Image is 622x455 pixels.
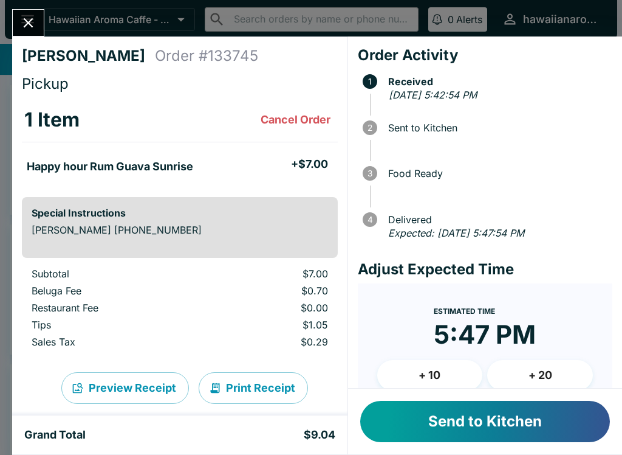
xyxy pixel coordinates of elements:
[434,307,495,316] span: Estimated Time
[22,268,338,353] table: orders table
[32,224,328,236] p: [PERSON_NAME] [PHONE_NUMBER]
[389,89,477,101] em: [DATE] 5:42:54 PM
[218,285,328,297] p: $0.70
[367,168,372,178] text: 3
[291,157,328,172] h5: + $7.00
[377,360,483,391] button: + 10
[13,10,44,36] button: Close
[368,77,372,86] text: 1
[360,401,610,442] button: Send to Kitchen
[382,214,612,225] span: Delivered
[256,108,335,132] button: Cancel Order
[27,159,193,174] h5: Happy hour Rum Guava Sunrise
[32,207,328,219] h6: Special Instructions
[24,428,86,442] h5: Grand Total
[32,319,199,331] p: Tips
[382,76,612,87] span: Received
[199,372,308,404] button: Print Receipt
[388,227,524,239] em: Expected: [DATE] 5:47:54 PM
[367,215,372,224] text: 4
[434,319,536,350] time: 5:47 PM
[218,268,328,280] p: $7.00
[218,319,328,331] p: $1.05
[32,302,199,314] p: Restaurant Fee
[32,285,199,297] p: Beluga Fee
[358,46,612,64] h4: Order Activity
[32,336,199,348] p: Sales Tax
[487,360,593,391] button: + 20
[304,428,335,442] h5: $9.04
[358,260,612,279] h4: Adjust Expected Time
[382,122,612,133] span: Sent to Kitchen
[24,108,80,132] h3: 1 Item
[32,268,199,280] p: Subtotal
[218,336,328,348] p: $0.29
[367,123,372,133] text: 2
[155,47,258,65] h4: Order # 133745
[22,47,155,65] h4: [PERSON_NAME]
[22,98,338,187] table: orders table
[61,372,189,404] button: Preview Receipt
[218,302,328,314] p: $0.00
[22,75,69,92] span: Pickup
[382,168,612,179] span: Food Ready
